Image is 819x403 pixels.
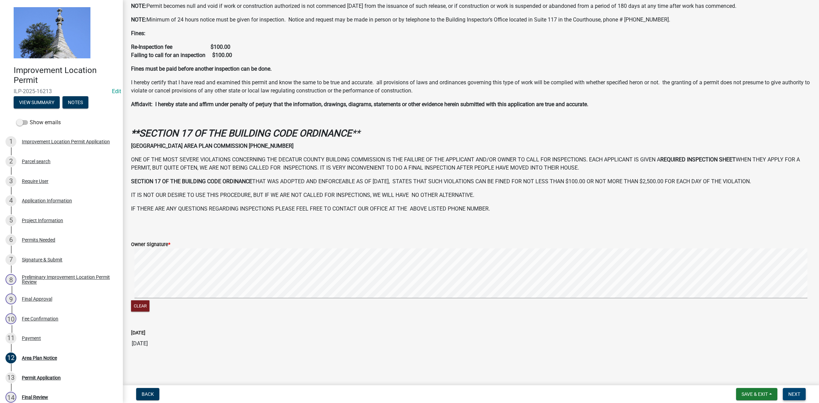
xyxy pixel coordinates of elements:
button: Back [136,388,159,400]
div: Improvement Location Permit Application [22,139,110,144]
p: IF THERE ARE ANY QUESTIONS REGARDING INSPECTIONS PLEASE FEEL FREE TO CONTACT OUR OFFICE AT THE AB... [131,205,811,213]
button: Next [783,388,806,400]
wm-modal-confirm: Edit Application Number [112,88,121,95]
div: Signature & Submit [22,257,62,262]
div: 9 [5,293,16,304]
div: Final Approval [22,297,52,301]
strong: **SECTION 17 OF THE BUILDING CODE ORDINANCE [131,128,352,139]
label: Owner Signature [131,242,170,247]
div: Project Information [22,218,63,223]
div: 7 [5,254,16,265]
div: Parcel search [22,159,51,164]
div: 3 [5,176,16,187]
span: ILP-2025-16213 [14,88,109,95]
div: 14 [5,392,16,403]
div: Area Plan Notice [22,356,57,360]
div: Permits Needed [22,238,55,242]
p: I hereby certify that I have read and examined this permit and know the same to be true and accur... [131,78,811,95]
button: Notes [62,96,88,109]
div: Final Review [22,395,48,400]
div: 8 [5,274,16,285]
p: Minimum of 24 hours notice must be given for inspection. Notice and request may be made in person... [131,16,811,24]
div: 11 [5,333,16,344]
div: Require User [22,179,48,184]
label: [DATE] [131,331,145,335]
div: 1 [5,136,16,147]
div: Application Information [22,198,72,203]
div: Permit Application [22,375,61,380]
strong: [GEOGRAPHIC_DATA] AREA PLAN COMMISSION [PHONE_NUMBER] [131,143,293,149]
span: Back [142,391,154,397]
strong: Re-Inspection fee $100.00 [131,44,230,50]
div: 13 [5,372,16,383]
div: 10 [5,313,16,324]
div: 6 [5,234,16,245]
img: Decatur County, Indiana [14,7,90,58]
div: Fee Confirmation [22,316,58,321]
a: Edit [112,88,121,95]
div: 5 [5,215,16,226]
label: Show emails [16,118,61,127]
strong: NOTE: [131,16,146,23]
div: 4 [5,195,16,206]
strong: Failing to call for an inspection $100.00 [131,52,232,58]
strong: Fines: [131,30,145,37]
span: Save & Exit [742,391,768,397]
span: Next [788,391,800,397]
wm-modal-confirm: Summary [14,100,60,105]
p: ONE OF THE MOST SEVERE VIOLATIONS CONCERNING THE DECATUR COUNTY BUILDING COMMISSION IS THE FAILUR... [131,156,811,172]
strong: SECTION 17 OF THE BUILDING CODE ORDINANCE [131,178,252,185]
button: Save & Exit [736,388,777,400]
div: Preliminary Improvement Location Permit Review [22,275,112,284]
p: THAT WAS ADOPTED AND ENFORCEABLE AS OF [DATE], STATES THAT SUCH VIOLATIONS CAN BE FINED FOR NOT L... [131,177,811,186]
h4: Improvement Location Permit [14,66,117,85]
div: 2 [5,156,16,167]
p: IT IS NOT OUR DESIRE TO USE THIS PROCEDURE, BUT IF WE ARE NOT CALLED FOR INSPECTIONS, WE WILL HAV... [131,191,811,199]
div: Payment [22,336,41,341]
strong: NOTE: [131,3,146,9]
div: 12 [5,352,16,363]
button: Clear [131,300,149,312]
wm-modal-confirm: Notes [62,100,88,105]
strong: Affidavit: I hereby state and affirm under penalty of perjury that the information, drawings, dia... [131,101,588,107]
button: View Summary [14,96,60,109]
strong: REQUIRED INSPECTION SHEET [660,156,736,163]
p: Permit becomes null and void if work or construction authorized is not commenced [DATE] from the ... [131,2,811,10]
strong: Fines must be paid before another inspection can be done. [131,66,272,72]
